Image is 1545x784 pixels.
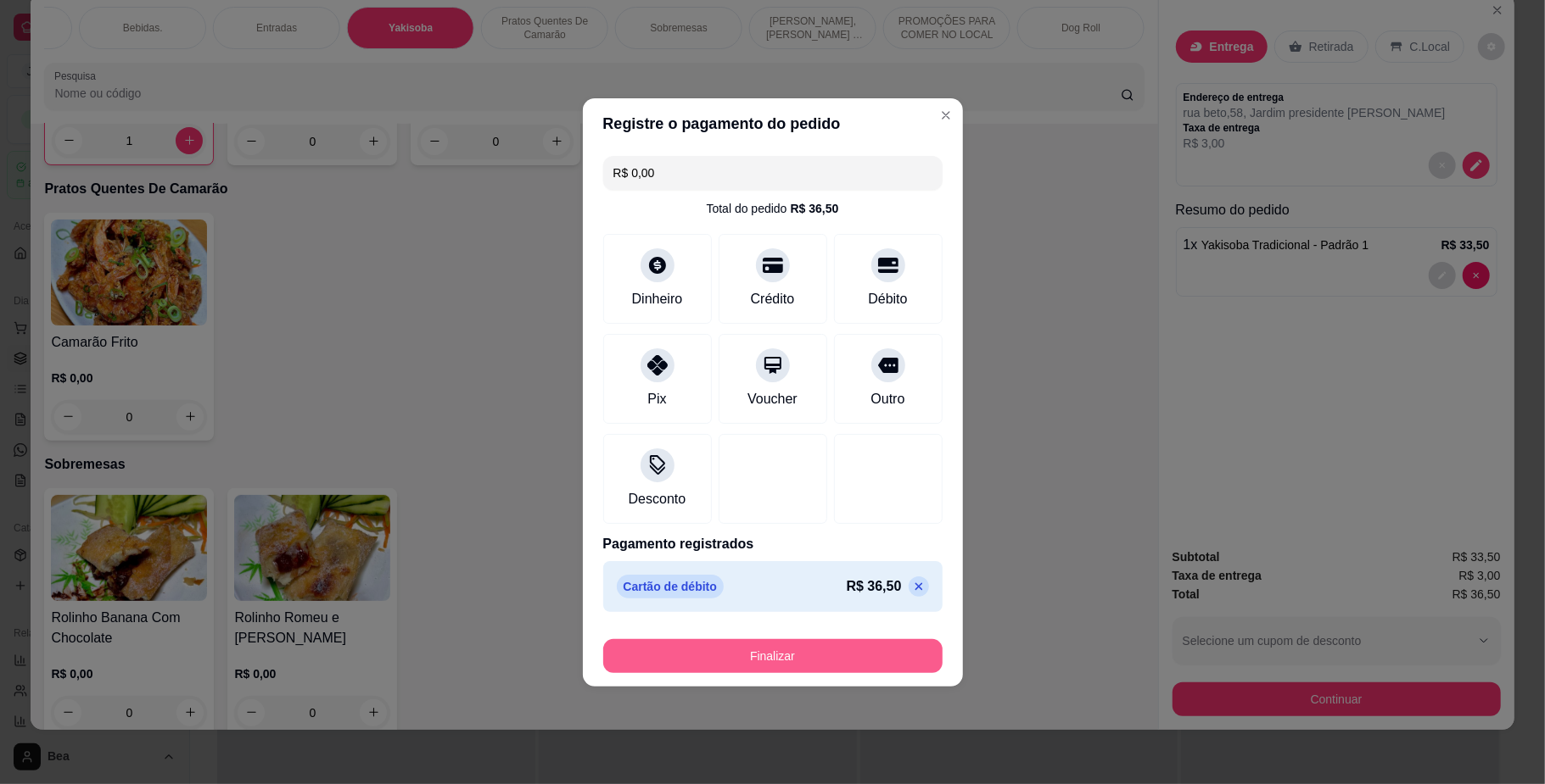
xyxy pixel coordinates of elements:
input: Ex.: hambúrguer de cordeiro [613,156,932,190]
button: Close [932,102,960,129]
div: R$ 36,50 [791,200,839,217]
p: R$ 36,50 [847,576,902,597]
div: Outro [870,389,904,409]
div: Desconto [629,489,686,509]
button: Finalizar [603,639,943,673]
div: Total do pedido [707,200,839,217]
div: Crédito [751,289,795,309]
div: Voucher [747,389,798,409]
p: Cartão de débito [617,575,724,598]
div: Pix [647,389,666,409]
div: Débito [868,289,907,309]
header: Registre o pagamento do pedido [583,98,963,149]
div: Dinheiro [632,289,683,309]
p: Pagamento registrados [603,534,943,554]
